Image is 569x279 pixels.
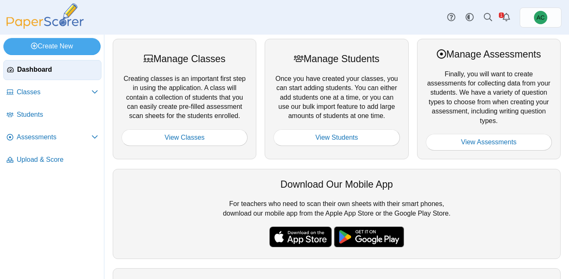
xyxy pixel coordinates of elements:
span: Upload & Score [17,155,98,164]
a: View Assessments [426,134,552,151]
img: PaperScorer [3,3,87,29]
a: Andrew Christman [520,8,561,28]
a: Students [3,105,101,125]
a: View Students [273,129,400,146]
div: Finally, you will want to create assessments for collecting data from your students. We have a va... [417,39,561,159]
img: apple-store-badge.svg [269,226,332,247]
div: Manage Students [273,52,400,65]
span: Assessments [17,133,91,142]
div: Manage Classes [121,52,248,65]
a: Dashboard [3,60,101,80]
img: google-play-badge.png [334,226,404,247]
a: Create New [3,38,101,55]
span: Dashboard [17,65,98,74]
span: Students [17,110,98,119]
span: Classes [17,88,91,97]
div: Download Our Mobile App [121,178,552,191]
div: Once you have created your classes, you can start adding students. You can either add students on... [265,39,408,159]
div: For teachers who need to scan their own sheets with their smart phones, download our mobile app f... [113,169,561,259]
span: Andrew Christman [534,11,547,24]
a: Upload & Score [3,150,101,170]
a: Assessments [3,128,101,148]
a: View Classes [121,129,248,146]
div: Creating classes is an important first step in using the application. A class will contain a coll... [113,39,256,159]
a: PaperScorer [3,23,87,30]
div: Manage Assessments [426,48,552,61]
span: Andrew Christman [536,15,544,20]
a: Classes [3,83,101,103]
a: Alerts [497,8,516,27]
